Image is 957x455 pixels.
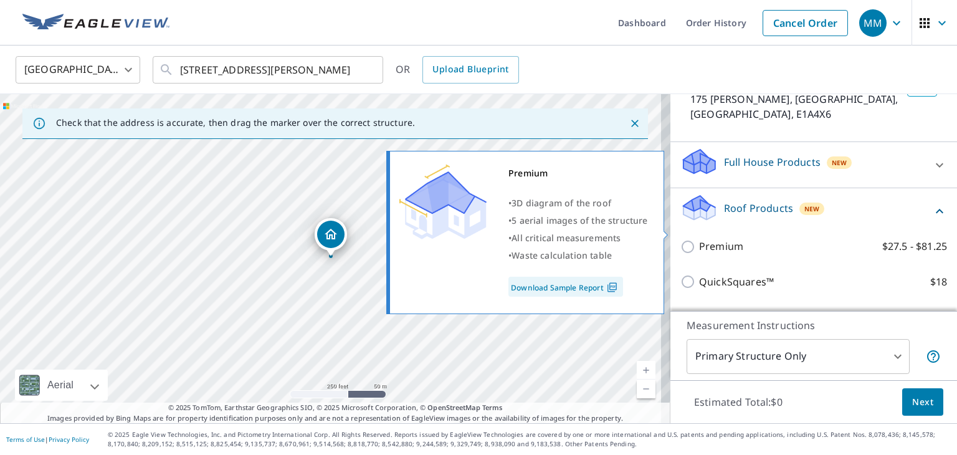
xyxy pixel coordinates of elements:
div: Dropped pin, building 1, Residential property, 175 HOULAHAN DIEPPE NB E1A4X6 [315,218,347,257]
span: Your report will include only the primary structure on the property. For example, a detached gara... [926,349,941,364]
div: Aerial [44,370,77,401]
div: • [508,212,648,229]
span: 5 aerial images of the structure [512,214,647,226]
span: 3D diagram of the roof [512,197,611,209]
span: All critical measurements [512,232,621,244]
p: Estimated Total: $0 [684,388,793,416]
button: Next [902,388,943,416]
div: Full House ProductsNew [680,147,947,183]
div: [GEOGRAPHIC_DATA] [16,52,140,87]
span: New [804,204,820,214]
span: Upload Blueprint [432,62,508,77]
a: Terms of Use [6,435,45,444]
p: Premium [699,239,743,254]
div: Primary Structure Only [687,339,910,374]
div: Roof ProductsNew [680,193,947,229]
p: Measurement Instructions [687,318,941,333]
span: Next [912,395,933,410]
a: Cancel Order [763,10,848,36]
a: Download Sample Report [508,277,623,297]
p: 175 [PERSON_NAME], [GEOGRAPHIC_DATA], [GEOGRAPHIC_DATA], E1A4X6 [690,92,902,122]
input: Search by address or latitude-longitude [180,52,358,87]
p: © 2025 Eagle View Technologies, Inc. and Pictometry International Corp. All Rights Reserved. Repo... [108,430,951,449]
a: OpenStreetMap [427,403,480,412]
img: EV Logo [22,14,169,32]
p: Gutter [699,309,731,325]
a: Privacy Policy [49,435,89,444]
a: Current Level 17, Zoom Out [637,380,655,398]
a: Current Level 17, Zoom In [637,361,655,380]
a: Upload Blueprint [422,56,518,84]
p: Full House Products [724,155,821,170]
img: Premium [399,165,487,239]
span: © 2025 TomTom, Earthstar Geographics SIO, © 2025 Microsoft Corporation, © [168,403,503,413]
div: • [508,194,648,212]
div: Aerial [15,370,108,401]
div: • [508,229,648,247]
button: Close [627,115,643,132]
div: • [508,247,648,264]
span: New [832,158,847,168]
p: QuickSquares™ [699,274,774,290]
p: | [6,436,89,443]
p: $18 [930,274,947,290]
span: Waste calculation table [512,249,612,261]
p: $13.75 [916,309,947,325]
p: $27.5 - $81.25 [882,239,947,254]
div: Premium [508,165,648,182]
p: Check that the address is accurate, then drag the marker over the correct structure. [56,117,415,128]
p: Roof Products [724,201,793,216]
div: OR [396,56,519,84]
div: MM [859,9,887,37]
a: Terms [482,403,503,412]
img: Pdf Icon [604,282,621,293]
